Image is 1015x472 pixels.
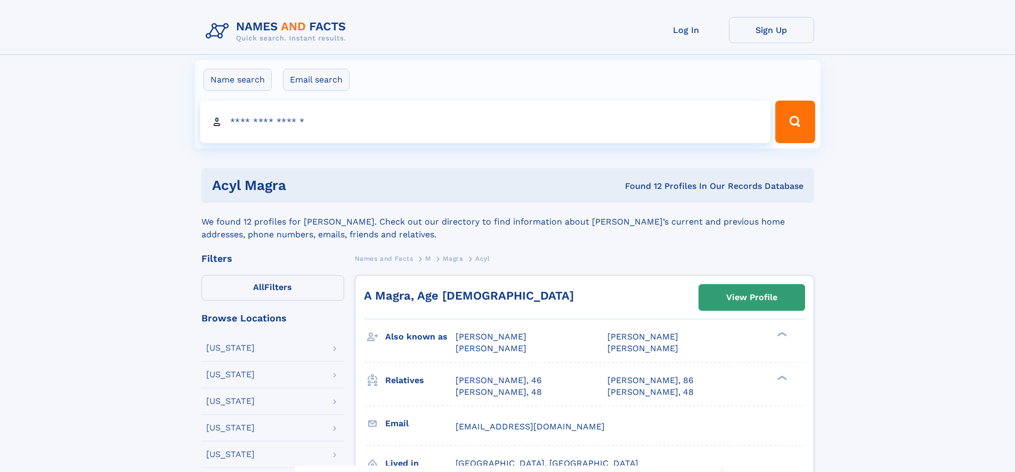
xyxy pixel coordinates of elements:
[201,203,814,241] div: We found 12 profiles for [PERSON_NAME]. Check out our directory to find information about [PERSON...
[425,252,431,265] a: M
[206,424,255,432] div: [US_STATE]
[425,255,431,262] span: M
[201,275,344,301] label: Filters
[385,328,456,346] h3: Also known as
[456,180,803,192] div: Found 12 Profiles In Our Records Database
[456,386,542,398] a: [PERSON_NAME], 48
[475,255,490,262] span: Acyl
[456,421,605,432] span: [EMAIL_ADDRESS][DOMAIN_NAME]
[775,331,787,338] div: ❯
[201,313,344,323] div: Browse Locations
[283,69,350,91] label: Email search
[726,285,777,310] div: View Profile
[456,458,638,468] span: [GEOGRAPHIC_DATA], [GEOGRAPHIC_DATA]
[775,374,787,381] div: ❯
[775,101,815,143] button: Search Button
[206,344,255,352] div: [US_STATE]
[206,397,255,405] div: [US_STATE]
[443,252,463,265] a: Magra
[253,282,264,292] span: All
[212,179,456,192] h1: Acyl Magra
[206,370,255,379] div: [US_STATE]
[607,332,678,342] span: [PERSON_NAME]
[443,255,463,262] span: Magra
[456,375,542,386] a: [PERSON_NAME], 46
[204,69,272,91] label: Name search
[200,101,771,143] input: search input
[385,415,456,433] h3: Email
[456,343,526,353] span: [PERSON_NAME]
[201,254,344,263] div: Filters
[364,289,574,302] a: A Magra, Age [DEMOGRAPHIC_DATA]
[355,252,413,265] a: Names and Facts
[607,343,678,353] span: [PERSON_NAME]
[206,450,255,459] div: [US_STATE]
[456,332,526,342] span: [PERSON_NAME]
[607,386,694,398] a: [PERSON_NAME], 48
[644,17,729,43] a: Log In
[699,285,805,310] a: View Profile
[385,371,456,390] h3: Relatives
[729,17,814,43] a: Sign Up
[607,375,694,386] a: [PERSON_NAME], 86
[201,17,355,46] img: Logo Names and Facts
